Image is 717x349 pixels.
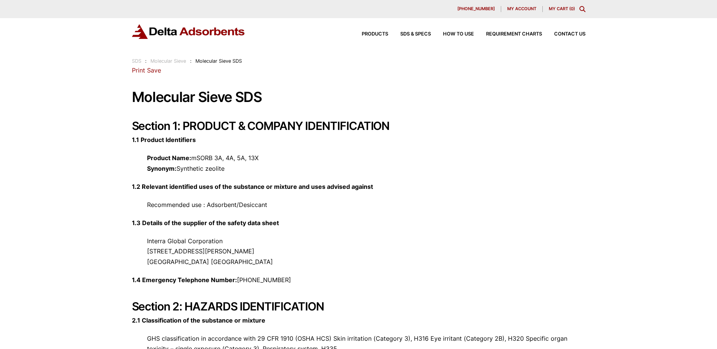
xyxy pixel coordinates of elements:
[501,6,543,12] a: My account
[150,58,186,64] a: Molecular Sieve
[443,32,474,37] span: How to Use
[147,154,191,162] strong: Product Name:
[132,24,245,39] img: Delta Adsorbents
[549,6,575,11] a: My Cart (0)
[132,136,196,144] strong: 1.1 Product Identifiers
[195,58,242,64] span: Molecular Sieve SDS
[554,32,585,37] span: Contact Us
[388,32,431,37] a: SDS & SPECS
[451,6,501,12] a: [PHONE_NUMBER]
[350,32,388,37] a: Products
[132,236,585,267] p: Interra Global Corporation [STREET_ADDRESS][PERSON_NAME] [GEOGRAPHIC_DATA] [GEOGRAPHIC_DATA]
[132,317,265,324] strong: 2.1 Classification of the substance or mixture
[132,183,373,190] strong: 1.2 Relevant identified uses of the substance or mixture and uses advised against
[132,153,585,173] p: mSORB 3A, 4A, 5A, 13X Synthetic zeolite
[190,58,192,64] span: :
[571,6,573,11] span: 0
[579,6,585,12] div: Toggle Modal Content
[400,32,431,37] span: SDS & SPECS
[507,7,536,11] span: My account
[132,219,279,227] strong: 1.3 Details of the supplier of the safety data sheet
[362,32,388,37] span: Products
[132,119,585,133] h2: Section 1: PRODUCT & COMPANY IDENTIFICATION
[486,32,542,37] span: Requirement Charts
[431,32,474,37] a: How to Use
[474,32,542,37] a: Requirement Charts
[132,58,141,64] a: SDS
[132,200,585,210] p: Recommended use : Adsorbent/Desiccant
[132,300,585,313] h2: Section 2: HAZARDS IDENTIFICATION
[147,165,177,172] strong: Synonym:
[132,275,585,285] p: [PHONE_NUMBER]
[457,7,495,11] span: [PHONE_NUMBER]
[147,66,161,74] a: Save
[145,58,147,64] span: :
[132,276,237,284] strong: 1.4 Emergency Telephone Number:
[542,32,585,37] a: Contact Us
[132,90,585,105] h1: Molecular Sieve SDS
[132,66,145,74] a: Print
